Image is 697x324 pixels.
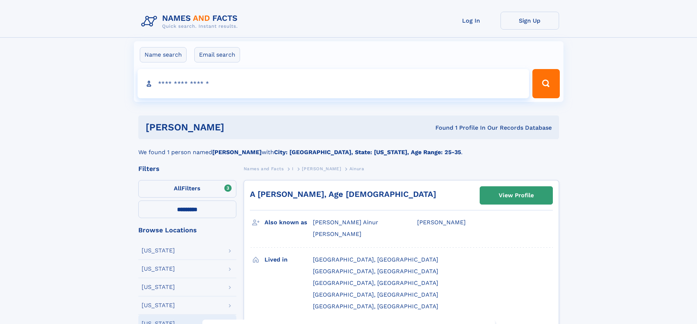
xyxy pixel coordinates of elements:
[138,227,236,233] div: Browse Locations
[313,303,438,310] span: [GEOGRAPHIC_DATA], [GEOGRAPHIC_DATA]
[349,166,364,171] span: Ainura
[138,12,244,31] img: Logo Names and Facts
[138,165,236,172] div: Filters
[265,254,313,266] h3: Lived in
[146,123,330,132] h1: [PERSON_NAME]
[330,124,552,132] div: Found 1 Profile In Our Records Database
[140,47,187,62] label: Name search
[138,69,529,98] input: search input
[302,164,341,173] a: [PERSON_NAME]
[417,219,466,226] span: [PERSON_NAME]
[313,256,438,263] span: [GEOGRAPHIC_DATA], [GEOGRAPHIC_DATA]
[194,47,240,62] label: Email search
[532,69,559,98] button: Search Button
[138,139,559,157] div: We found 1 person named with .
[480,187,552,204] a: View Profile
[313,279,438,286] span: [GEOGRAPHIC_DATA], [GEOGRAPHIC_DATA]
[313,268,438,275] span: [GEOGRAPHIC_DATA], [GEOGRAPHIC_DATA]
[174,185,181,192] span: All
[142,302,175,308] div: [US_STATE]
[501,12,559,30] a: Sign Up
[265,216,313,229] h3: Also known as
[292,164,294,173] a: I
[292,166,294,171] span: I
[142,284,175,290] div: [US_STATE]
[142,266,175,272] div: [US_STATE]
[313,219,378,226] span: [PERSON_NAME] Ainur
[313,230,361,237] span: [PERSON_NAME]
[244,164,284,173] a: Names and Facts
[302,166,341,171] span: [PERSON_NAME]
[142,248,175,254] div: [US_STATE]
[250,190,436,199] a: A [PERSON_NAME], Age [DEMOGRAPHIC_DATA]
[212,149,262,156] b: [PERSON_NAME]
[499,187,534,204] div: View Profile
[442,12,501,30] a: Log In
[313,291,438,298] span: [GEOGRAPHIC_DATA], [GEOGRAPHIC_DATA]
[274,149,461,156] b: City: [GEOGRAPHIC_DATA], State: [US_STATE], Age Range: 25-35
[138,180,236,198] label: Filters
